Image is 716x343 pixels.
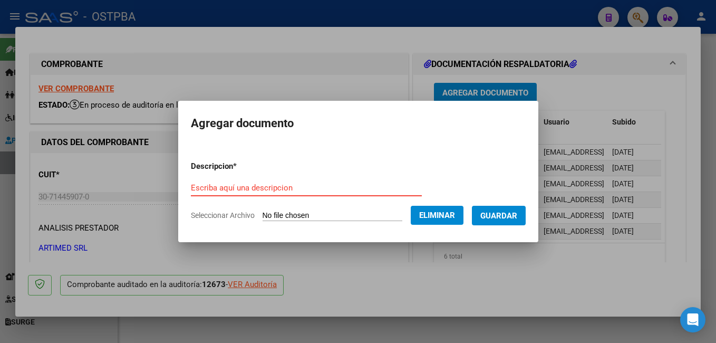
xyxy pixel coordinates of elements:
[191,113,526,134] h2: Agregar documento
[419,211,455,220] span: Eliminar
[191,160,292,173] p: Descripcion
[411,206,463,225] button: Eliminar
[191,211,255,220] span: Seleccionar Archivo
[480,211,517,221] span: Guardar
[680,307,705,332] div: Open Intercom Messenger
[472,206,526,225] button: Guardar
